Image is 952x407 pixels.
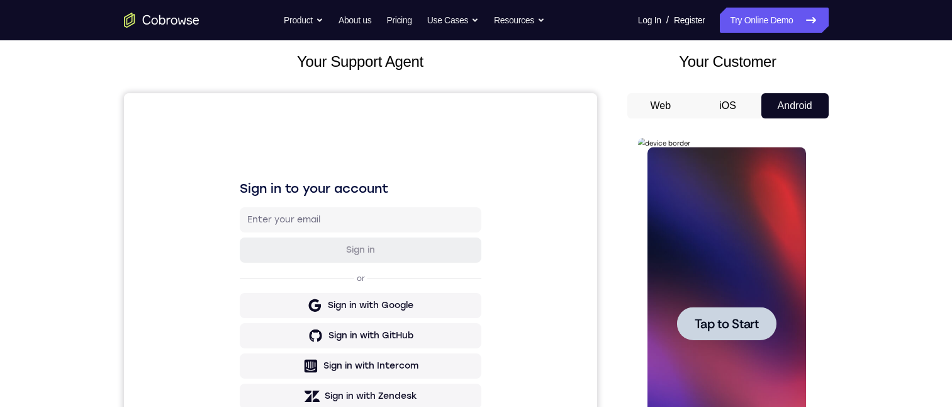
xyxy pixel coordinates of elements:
a: Register [674,8,705,33]
span: / [666,13,669,28]
button: Tap to Start [39,169,138,202]
a: About us [339,8,371,33]
a: Create a new account [213,326,302,335]
button: Use Cases [427,8,479,33]
a: Go to the home page [124,13,199,28]
button: Web [627,93,695,118]
button: Sign in with Google [116,200,357,225]
a: Try Online Demo [720,8,828,33]
button: Sign in with GitHub [116,230,357,255]
p: or [230,180,244,190]
button: iOS [694,93,761,118]
div: Sign in with Google [204,206,289,219]
p: Don't have an account? [116,326,357,336]
button: Sign in with Intercom [116,260,357,285]
div: Sign in with Intercom [199,267,294,279]
button: Product [284,8,323,33]
span: Tap to Start [57,180,121,192]
button: Android [761,93,829,118]
button: Resources [494,8,545,33]
h2: Your Support Agent [124,50,597,73]
a: Log In [638,8,661,33]
h2: Your Customer [627,50,829,73]
div: Sign in with Zendesk [201,297,293,309]
button: Sign in with Zendesk [116,290,357,316]
div: Sign in with GitHub [204,236,289,249]
a: Pricing [386,8,412,33]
